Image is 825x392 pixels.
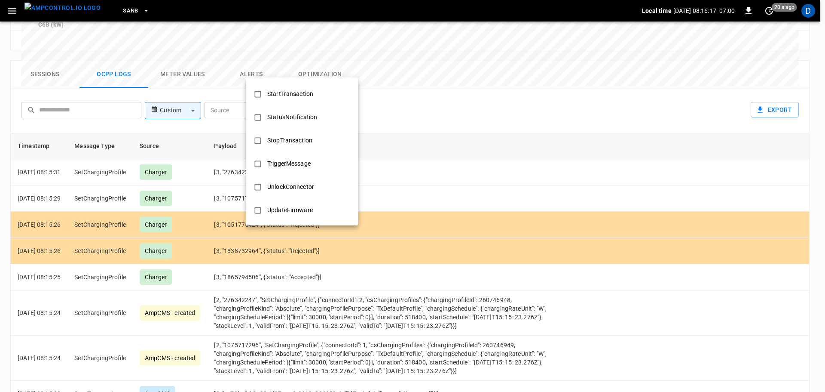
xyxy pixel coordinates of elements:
[262,133,318,148] div: StopTransaction
[262,202,318,218] div: UpdateFirmware
[262,109,322,125] div: StatusNotification
[262,179,319,195] div: UnlockConnector
[262,86,318,102] div: StartTransaction
[262,156,316,172] div: TriggerMessage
